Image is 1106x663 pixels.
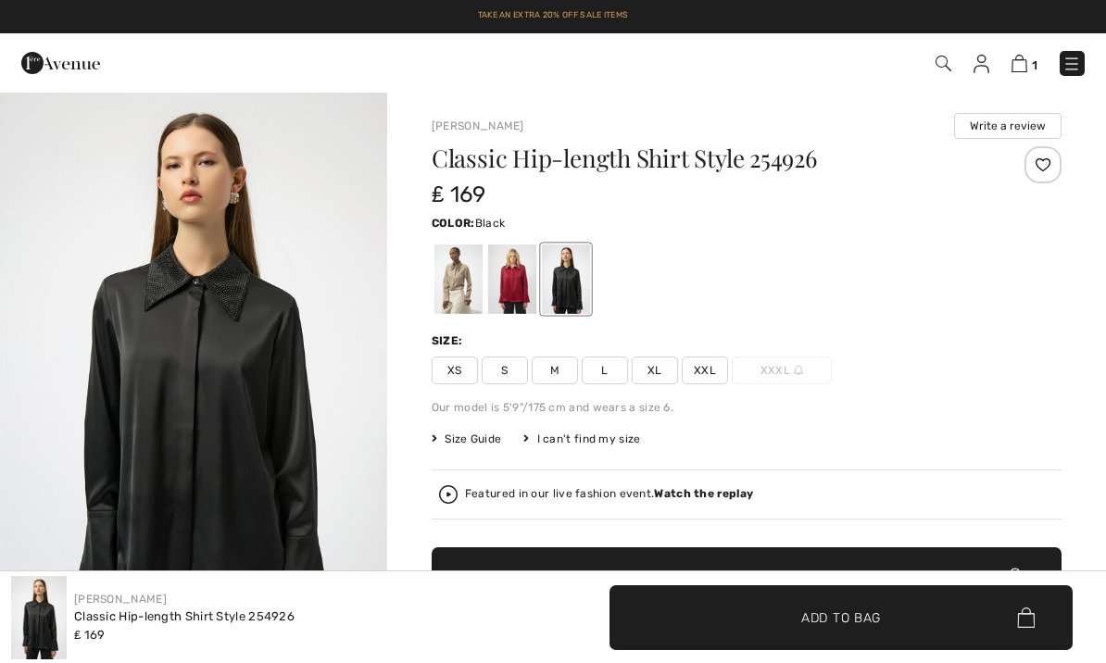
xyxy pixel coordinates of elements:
a: 1ère Avenue [21,53,100,70]
div: Featured in our live fashion event. [465,488,753,500]
img: My Info [974,55,989,73]
h1: Classic Hip-length Shirt Style 254926 [432,146,957,170]
span: Black [475,217,506,230]
span: XXXL [732,357,832,384]
a: 1 [1012,52,1037,74]
span: M [532,357,578,384]
span: Add to Bag [801,607,881,627]
span: S [482,357,528,384]
div: Our model is 5'9"/175 cm and wears a size 6. [432,399,1062,416]
button: Add to Bag [432,547,1062,612]
div: Deep cherry [488,244,536,314]
a: [PERSON_NAME] [74,593,167,606]
img: Bag.svg [1005,568,1025,592]
a: Take an Extra 20% Off Sale Items [478,10,629,19]
span: Size Guide [432,431,501,447]
span: Color: [432,217,475,230]
img: 1ère Avenue [21,44,100,81]
span: XXL [682,357,728,384]
div: Size: [432,332,467,349]
div: Fawn [434,244,483,314]
button: Write a review [954,113,1062,139]
button: Add to Bag [610,585,1073,650]
img: Search [936,56,951,71]
div: I can't find my size [523,431,640,447]
span: XL [632,357,678,384]
span: L [582,357,628,384]
span: XS [432,357,478,384]
div: Classic Hip-length Shirt Style 254926 [74,607,295,626]
span: 1 [1032,58,1037,72]
img: ring-m.svg [794,366,803,375]
div: Black [542,244,590,314]
img: Watch the replay [439,485,458,504]
img: Classic Hip-Length Shirt Style 254926 [11,576,67,659]
strong: Watch the replay [654,487,753,500]
img: Menu [1062,55,1081,73]
span: ₤ 169 [74,628,106,642]
img: Shopping Bag [1012,55,1027,72]
span: ₤ 169 [432,181,486,207]
a: [PERSON_NAME] [432,119,524,132]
